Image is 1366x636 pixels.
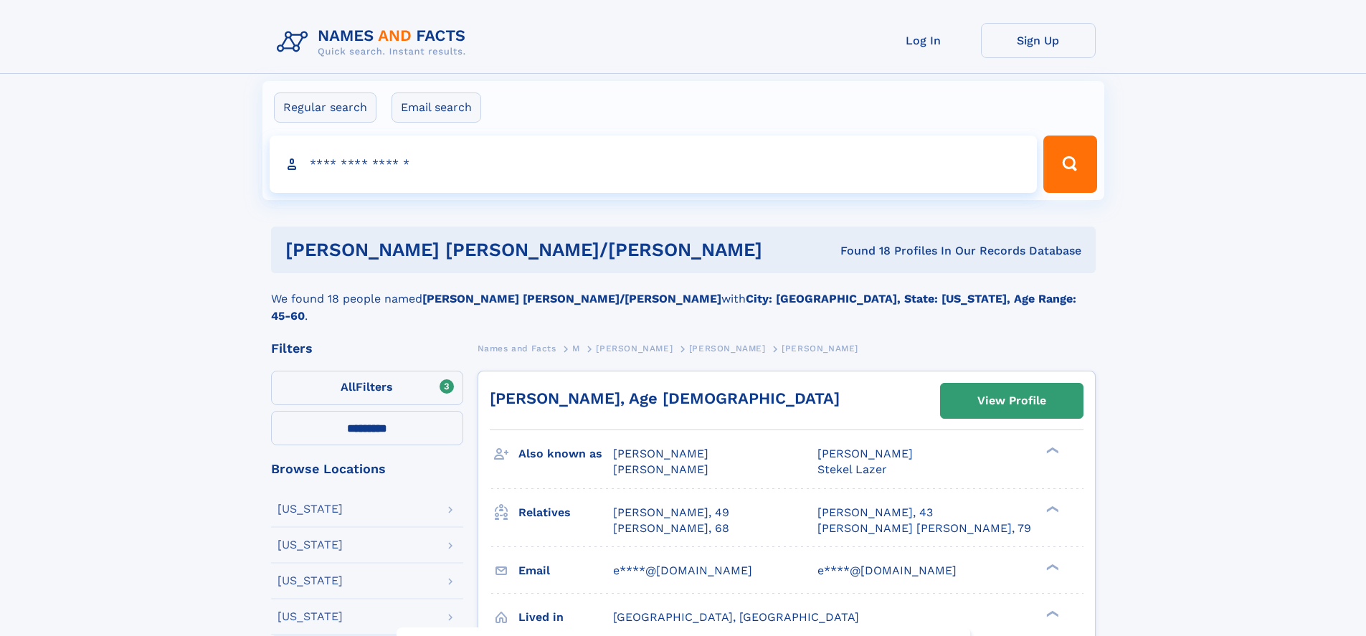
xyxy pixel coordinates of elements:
[271,23,478,62] img: Logo Names and Facts
[572,343,580,353] span: M
[271,462,463,475] div: Browse Locations
[782,343,858,353] span: [PERSON_NAME]
[613,505,729,521] a: [PERSON_NAME], 49
[1043,446,1060,455] div: ❯
[689,339,766,357] a: [PERSON_NAME]
[613,462,708,476] span: [PERSON_NAME]
[596,339,673,357] a: [PERSON_NAME]
[278,611,343,622] div: [US_STATE]
[801,243,1081,259] div: Found 18 Profiles In Our Records Database
[1043,609,1060,618] div: ❯
[278,503,343,515] div: [US_STATE]
[613,521,729,536] a: [PERSON_NAME], 68
[817,447,913,460] span: [PERSON_NAME]
[1043,504,1060,513] div: ❯
[478,339,556,357] a: Names and Facts
[977,384,1046,417] div: View Profile
[613,447,708,460] span: [PERSON_NAME]
[271,342,463,355] div: Filters
[271,292,1076,323] b: City: [GEOGRAPHIC_DATA], State: [US_STATE], Age Range: 45-60
[518,559,613,583] h3: Email
[271,371,463,405] label: Filters
[271,273,1096,325] div: We found 18 people named with .
[278,575,343,587] div: [US_STATE]
[1043,562,1060,571] div: ❯
[270,136,1038,193] input: search input
[285,241,802,259] h1: [PERSON_NAME] [PERSON_NAME]/[PERSON_NAME]
[1043,136,1096,193] button: Search Button
[341,380,356,394] span: All
[392,92,481,123] label: Email search
[518,500,613,525] h3: Relatives
[490,389,840,407] a: [PERSON_NAME], Age [DEMOGRAPHIC_DATA]
[613,610,859,624] span: [GEOGRAPHIC_DATA], [GEOGRAPHIC_DATA]
[274,92,376,123] label: Regular search
[817,521,1031,536] a: [PERSON_NAME] [PERSON_NAME], 79
[518,605,613,630] h3: Lived in
[572,339,580,357] a: M
[596,343,673,353] span: [PERSON_NAME]
[278,539,343,551] div: [US_STATE]
[422,292,721,305] b: [PERSON_NAME] [PERSON_NAME]/[PERSON_NAME]
[817,505,933,521] a: [PERSON_NAME], 43
[866,23,981,58] a: Log In
[981,23,1096,58] a: Sign Up
[689,343,766,353] span: [PERSON_NAME]
[817,462,887,476] span: Stekel Lazer
[518,442,613,466] h3: Also known as
[941,384,1083,418] a: View Profile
